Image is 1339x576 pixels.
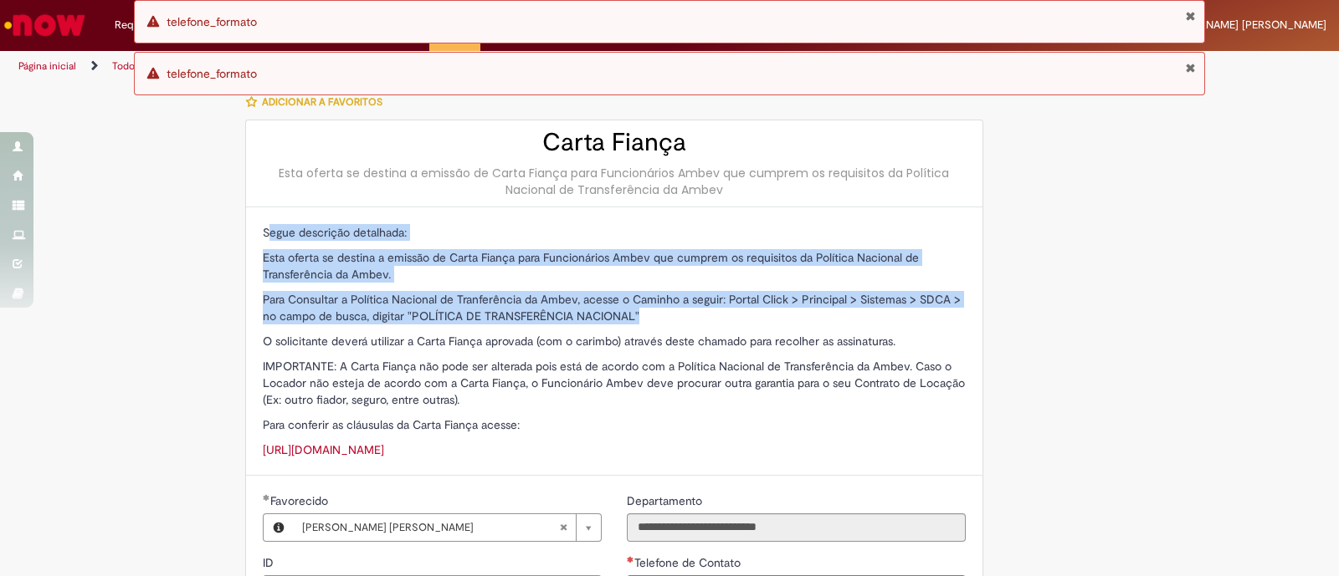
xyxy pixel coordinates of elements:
a: Todos os Catálogos [112,59,201,73]
span: [PERSON_NAME] [PERSON_NAME] [1154,18,1326,32]
span: Obrigatório Preenchido [263,494,270,501]
h2: Carta Fiança [263,129,966,156]
p: Para conferir as cláusulas da Carta Fiança acesse: [263,416,966,433]
span: Somente leitura - Departamento [627,493,705,508]
ul: Trilhas de página [13,51,880,82]
span: telefone_formato [167,14,257,29]
a: [URL][DOMAIN_NAME] [263,442,384,457]
p: Segue descrição detalhada: [263,224,966,241]
span: Adicionar a Favoritos [262,95,382,109]
button: Fechar Notificação [1185,61,1196,74]
a: [PERSON_NAME] [PERSON_NAME]Limpar campo Favorecido [294,514,601,541]
span: Requisições [115,17,173,33]
div: Esta oferta se destina a emissão de Carta Fiança para Funcionários Ambev que cumprem os requisito... [263,165,966,198]
button: Fechar Notificação [1185,9,1196,23]
p: O solicitante deverá utilizar a Carta Fiança aprovada (com o carimbo) através deste chamado para ... [263,333,966,349]
span: Necessários - Favorecido [270,493,331,508]
p: IMPORTANTE: A Carta Fiança não pode ser alterada pois está de acordo com a Política Nacional de T... [263,358,966,408]
label: Somente leitura - ID [263,554,277,571]
input: Departamento [627,513,966,542]
span: telefone_formato [167,66,257,81]
span: Somente leitura - ID [263,555,277,570]
span: [PERSON_NAME] [PERSON_NAME] [302,514,559,541]
abbr: Limpar campo Favorecido [551,514,576,541]
span: Necessários [627,556,634,563]
button: Favorecido, Visualizar este registro Luisa Fiori De Godoy [264,514,294,541]
p: Para Consultar a Política Nacional de Tranferência da Ambev, acesse o Caminho a seguir: Portal Cl... [263,291,966,324]
p: Esta oferta se destina a emissão de Carta Fiança para Funcionários Ambev que cumprem os requisito... [263,249,966,283]
a: Página inicial [18,59,76,73]
label: Somente leitura - Departamento [627,492,705,509]
img: ServiceNow [2,8,88,42]
span: Telefone de Contato [634,555,744,570]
